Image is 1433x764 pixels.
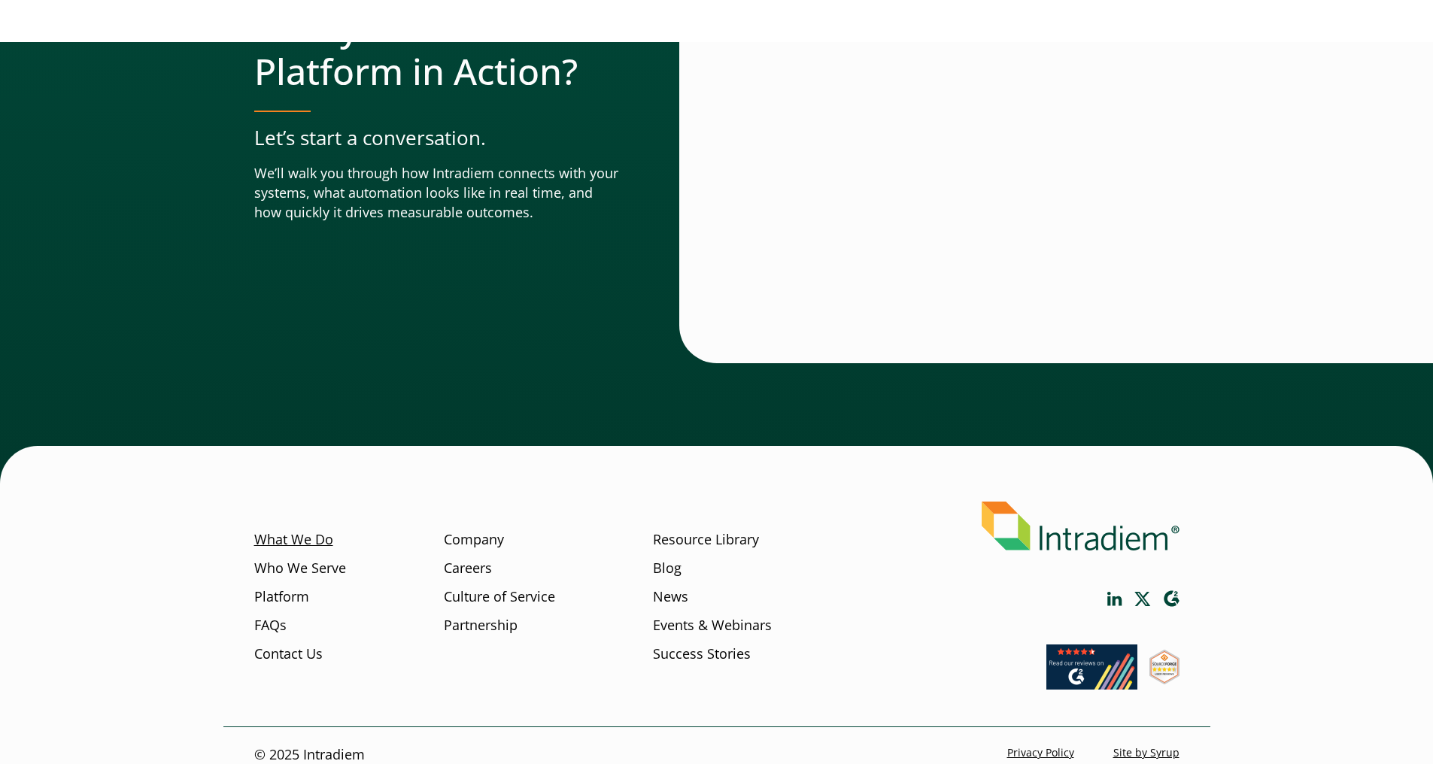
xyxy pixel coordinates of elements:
[254,587,309,607] a: Platform
[444,530,504,550] a: Company
[254,6,619,92] h2: Ready to See the Platform in Action?
[254,530,333,550] a: What We Do
[1046,675,1137,693] a: Link opens in a new window
[1046,644,1137,690] img: Read our reviews on G2
[653,616,772,635] a: Events & Webinars
[444,559,492,578] a: Careers
[254,164,619,223] p: We’ll walk you through how Intradiem connects with your systems, what automation looks like in re...
[982,502,1179,550] img: Intradiem
[254,124,619,152] p: Let’s start a conversation.
[444,587,555,607] a: Culture of Service
[254,644,323,664] a: Contact Us
[1113,746,1179,760] a: Site by Syrup
[653,530,759,550] a: Resource Library
[1007,746,1074,760] a: Privacy Policy
[653,559,682,578] a: Blog
[1134,592,1151,606] a: Link opens in a new window
[1163,590,1179,608] a: Link opens in a new window
[653,587,688,607] a: News
[254,559,346,578] a: Who We Serve
[653,644,751,664] a: Success Stories
[1149,650,1179,684] img: SourceForge User Reviews
[1149,670,1179,688] a: Link opens in a new window
[1107,592,1122,606] a: Link opens in a new window
[444,616,518,635] a: Partnership
[254,616,287,635] a: FAQs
